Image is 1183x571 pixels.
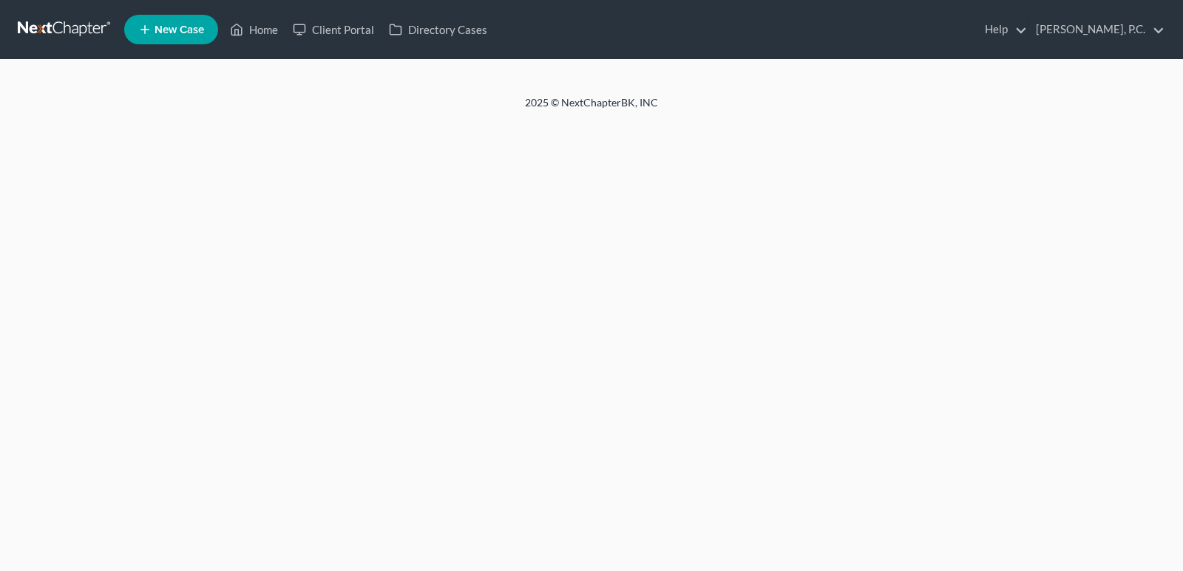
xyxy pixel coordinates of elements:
a: [PERSON_NAME], P.C. [1028,16,1165,43]
a: Help [977,16,1027,43]
a: Directory Cases [382,16,495,43]
new-legal-case-button: New Case [124,15,218,44]
a: Client Portal [285,16,382,43]
a: Home [223,16,285,43]
div: 2025 © NextChapterBK, INC [170,95,1013,122]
